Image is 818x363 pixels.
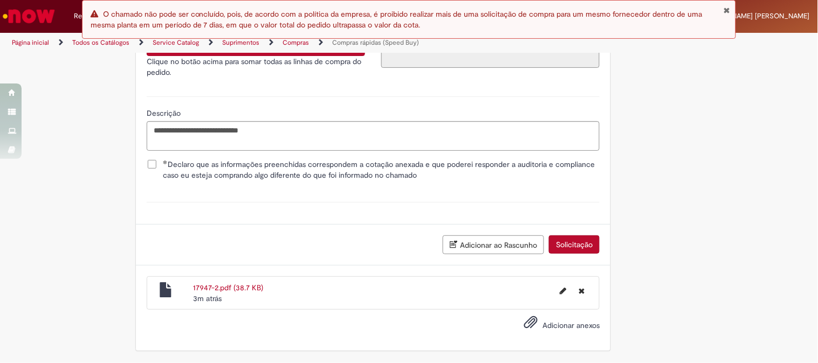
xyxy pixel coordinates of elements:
[12,38,49,47] a: Página inicial
[521,312,540,337] button: Adicionar anexos
[153,38,199,47] a: Service Catalog
[91,9,703,30] span: O chamado não pode ser concluído, pois, de acordo com a política da empresa, é proibido realizar ...
[553,282,573,299] button: Editar nome de arquivo 17947-2.pdf
[147,121,600,150] textarea: Descrição
[193,294,222,303] span: 3m atrás
[723,6,730,15] button: Fechar Notificação
[549,235,600,254] button: Solicitação
[163,160,168,164] span: Obrigatório Preenchido
[147,56,365,78] p: Clique no botão acima para somar todas as linhas de compra do pedido.
[193,283,263,292] a: 17947-2.pdf (38.7 KB)
[443,235,544,254] button: Adicionar ao Rascunho
[147,108,183,118] span: Descrição
[678,11,810,20] span: Liliam [PERSON_NAME] [PERSON_NAME]
[542,320,600,330] span: Adicionar anexos
[572,282,591,299] button: Excluir 17947-2.pdf
[72,38,129,47] a: Todos os Catálogos
[74,11,112,22] span: Requisições
[193,294,222,303] time: 29/08/2025 11:28:37
[163,159,600,180] span: Declaro que as informações preenchidas correspondem a cotação anexada e que poderei responder a a...
[222,38,259,47] a: Suprimentos
[332,38,419,47] a: Compras rápidas (Speed Buy)
[8,33,537,53] ul: Trilhas de página
[283,38,309,47] a: Compras
[1,5,57,27] img: ServiceNow
[381,50,600,68] input: Valor Total (REAL)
